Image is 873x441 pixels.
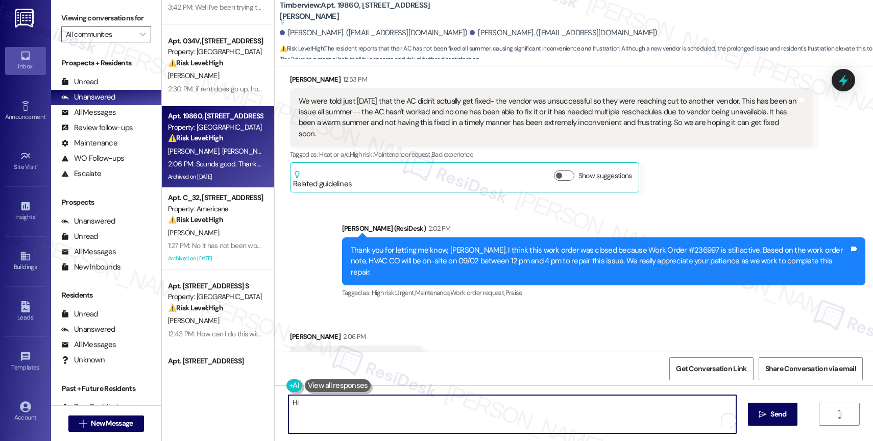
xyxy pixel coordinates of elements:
[835,410,843,419] i: 
[61,231,98,242] div: Unread
[759,357,863,380] button: Share Conversation via email
[168,228,219,237] span: [PERSON_NAME]
[280,43,873,65] span: : The resident reports that their AC has not been fixed all summer, causing significant inconveni...
[168,36,262,46] div: Apt. 034V, [STREET_ADDRESS]
[61,138,117,149] div: Maintenance
[415,288,450,297] span: Maintenance ,
[61,10,151,26] label: Viewing conversations for
[168,71,219,80] span: [PERSON_NAME]
[669,357,753,380] button: Get Conversation Link
[168,46,262,57] div: Property: [GEOGRAPHIC_DATA]
[61,122,133,133] div: Review follow-ups
[578,170,632,181] label: Show suggestions
[51,197,161,208] div: Prospects
[431,150,473,159] span: Bad experience
[61,247,116,257] div: All Messages
[61,92,115,103] div: Unanswered
[61,107,116,118] div: All Messages
[168,329,391,338] div: 12:43 PM: How can I do this without getting huge penalties for moving early?
[39,362,41,370] span: •
[79,420,87,428] i: 
[168,291,262,302] div: Property: [GEOGRAPHIC_DATA]
[61,339,116,350] div: All Messages
[5,148,46,175] a: Site Visit •
[222,146,273,156] span: [PERSON_NAME]
[5,47,46,75] a: Inbox
[770,409,786,420] span: Send
[66,26,135,42] input: All communities
[5,198,46,225] a: Insights •
[290,331,424,346] div: [PERSON_NAME]
[61,77,98,87] div: Unread
[319,150,349,159] span: Heat or a/c ,
[168,204,262,214] div: Property: Americana
[168,192,262,203] div: Apt. C_32, [STREET_ADDRESS]
[5,398,46,426] a: Account
[61,153,124,164] div: WO Follow-ups
[51,383,161,394] div: Past + Future Residents
[168,84,747,93] div: 2:30 PM: if rent does go up, how much will it go up? for as long we have lived here rent has gone...
[140,30,145,38] i: 
[290,74,813,88] div: [PERSON_NAME]
[350,150,374,159] span: High risk ,
[341,74,367,85] div: 12:53 PM
[759,410,766,419] i: 
[167,170,263,183] div: Archived on [DATE]
[280,28,468,38] div: [PERSON_NAME]. ([EMAIL_ADDRESS][DOMAIN_NAME])
[372,288,396,297] span: High risk ,
[61,216,115,227] div: Unanswered
[5,298,46,326] a: Leads
[342,223,865,237] div: [PERSON_NAME] (ResiDesk)
[168,316,219,325] span: [PERSON_NAME]
[395,288,415,297] span: Urgent ,
[167,252,263,265] div: Archived on [DATE]
[765,363,856,374] span: Share Conversation via email
[37,162,38,169] span: •
[61,309,98,320] div: Unread
[280,44,324,53] strong: ⚠️ Risk Level: High
[168,367,262,378] div: Property: [GEOGRAPHIC_DATA]
[168,159,296,168] div: 2:06 PM: Sounds good. Thank you so much
[5,248,46,275] a: Buildings
[470,28,658,38] div: [PERSON_NAME]. ([EMAIL_ADDRESS][DOMAIN_NAME])
[373,150,431,159] span: Maintenance request ,
[748,403,797,426] button: Send
[293,170,352,189] div: Related guidelines
[168,241,291,250] div: 1:27 PM: No it has not been worked on yet.
[5,348,46,376] a: Templates •
[168,356,262,366] div: Apt. [STREET_ADDRESS]
[168,58,223,67] strong: ⚠️ Risk Level: High
[168,281,262,291] div: Apt. [STREET_ADDRESS] S
[91,418,133,429] span: New Message
[68,415,144,432] button: New Message
[290,147,813,162] div: Tagged as:
[426,223,450,234] div: 2:02 PM
[61,402,123,412] div: Past Residents
[299,96,797,140] div: We were told just [DATE] that the AC didn't actually get fixed- the vendor was unsuccessful so th...
[168,111,262,121] div: Apt. 19860, [STREET_ADDRESS][PERSON_NAME]
[45,112,47,119] span: •
[288,395,736,433] textarea: To enrich screen reader interactions, please activate Accessibility in Grammarly extension settings
[168,133,223,142] strong: ⚠️ Risk Level: High
[61,324,115,335] div: Unanswered
[168,303,223,312] strong: ⚠️ Risk Level: High
[168,3,802,12] div: 3:42 PM: Well I've been trying to get my stove fixed and my bathroom door fixed but I haven't got...
[61,355,105,365] div: Unknown
[35,212,37,219] span: •
[61,168,101,179] div: Escalate
[505,288,522,297] span: Praise
[351,245,849,278] div: Thank you for letting me know, [PERSON_NAME]. I think this work order was closed because Work Ord...
[61,262,120,273] div: New Inbounds
[168,215,223,224] strong: ⚠️ Risk Level: High
[676,363,746,374] span: Get Conversation Link
[51,58,161,68] div: Prospects + Residents
[168,146,222,156] span: [PERSON_NAME]
[341,331,366,342] div: 2:06 PM
[168,122,262,133] div: Property: [GEOGRAPHIC_DATA]
[342,285,865,300] div: Tagged as:
[15,9,36,28] img: ResiDesk Logo
[450,288,505,297] span: Work order request ,
[51,290,161,301] div: Residents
